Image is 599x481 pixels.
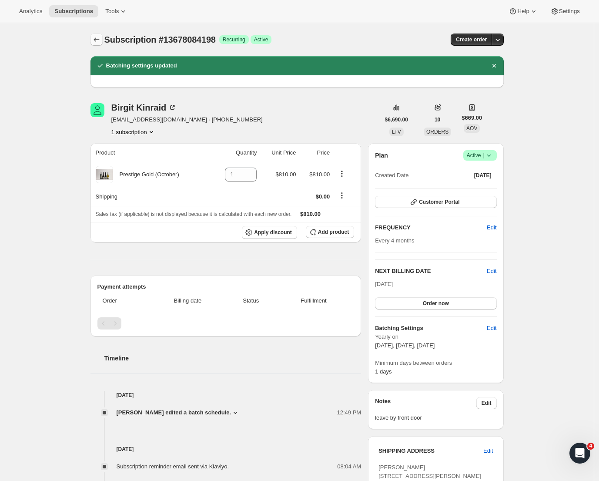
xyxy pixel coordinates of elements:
[375,368,392,375] span: 1 days
[335,191,349,200] button: Shipping actions
[316,193,330,200] span: $0.00
[90,103,104,117] span: Birgit Kinraid
[337,408,361,417] span: 12:49 PM
[90,143,211,162] th: Product
[587,443,594,450] span: 4
[229,296,273,305] span: Status
[113,170,179,179] div: Prestige Gold (October)
[429,114,445,126] button: 10
[487,267,496,276] button: Edit
[299,143,333,162] th: Price
[105,8,119,15] span: Tools
[375,414,496,422] span: leave by front door
[375,151,388,160] h2: Plan
[106,61,177,70] h2: Batching settings updated
[276,171,296,178] span: $810.00
[100,5,133,17] button: Tools
[90,187,211,206] th: Shipping
[259,143,298,162] th: Unit Price
[482,400,492,407] span: Edit
[211,143,260,162] th: Quantity
[111,103,177,112] div: Birgit Kinraid
[380,114,413,126] button: $6,690.00
[104,354,361,363] h2: Timeline
[483,152,484,159] span: |
[97,317,355,330] nav: Pagination
[111,128,156,136] button: Product actions
[335,169,349,178] button: Product actions
[19,8,42,15] span: Analytics
[90,391,361,400] h4: [DATE]
[117,463,229,470] span: Subscription reminder email sent via Klaviyo.
[375,333,496,341] span: Yearly on
[482,321,502,335] button: Edit
[478,444,498,458] button: Edit
[375,196,496,208] button: Customer Portal
[111,115,263,124] span: [EMAIL_ADDRESS][DOMAIN_NAME] · [PHONE_NUMBER]
[375,342,435,349] span: [DATE], [DATE], [DATE]
[97,291,150,310] th: Order
[242,226,297,239] button: Apply discount
[419,198,459,205] span: Customer Portal
[375,359,496,367] span: Minimum days between orders
[309,171,330,178] span: $810.00
[483,447,493,455] span: Edit
[278,296,349,305] span: Fulfillment
[104,35,216,44] span: Subscription #13678084198
[90,34,103,46] button: Subscriptions
[117,408,231,417] span: [PERSON_NAME] edited a batch schedule.
[503,5,543,17] button: Help
[117,408,240,417] button: [PERSON_NAME] edited a batch schedule.
[375,223,487,232] h2: FREQUENCY
[375,237,414,244] span: Every 4 months
[97,283,355,291] h2: Payment attempts
[375,281,393,287] span: [DATE]
[306,226,354,238] button: Add product
[378,447,483,455] h3: SHIPPING ADDRESS
[254,229,292,236] span: Apply discount
[375,397,476,409] h3: Notes
[435,116,440,123] span: 10
[90,445,361,454] h4: [DATE]
[300,211,321,217] span: $810.00
[426,129,448,135] span: ORDERS
[488,60,500,72] button: Dismiss notification
[517,8,529,15] span: Help
[487,324,496,333] span: Edit
[474,172,492,179] span: [DATE]
[469,169,497,182] button: [DATE]
[456,36,487,43] span: Create order
[545,5,585,17] button: Settings
[375,297,496,309] button: Order now
[462,114,482,122] span: $669.00
[569,443,590,464] iframe: Intercom live chat
[152,296,224,305] span: Billing date
[476,397,497,409] button: Edit
[375,267,487,276] h2: NEXT BILLING DATE
[318,229,349,235] span: Add product
[375,171,408,180] span: Created Date
[466,125,477,131] span: AOV
[375,324,487,333] h6: Batching Settings
[254,36,268,43] span: Active
[223,36,245,43] span: Recurring
[378,464,481,479] span: [PERSON_NAME] [STREET_ADDRESS][PERSON_NAME]
[54,8,93,15] span: Subscriptions
[337,462,361,471] span: 08:04 AM
[49,5,98,17] button: Subscriptions
[392,129,401,135] span: LTV
[451,34,492,46] button: Create order
[423,300,449,307] span: Order now
[559,8,580,15] span: Settings
[482,221,502,235] button: Edit
[96,211,292,217] span: Sales tax (if applicable) is not displayed because it is calculated with each new order.
[467,151,493,160] span: Active
[385,116,408,123] span: $6,690.00
[14,5,47,17] button: Analytics
[487,223,496,232] span: Edit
